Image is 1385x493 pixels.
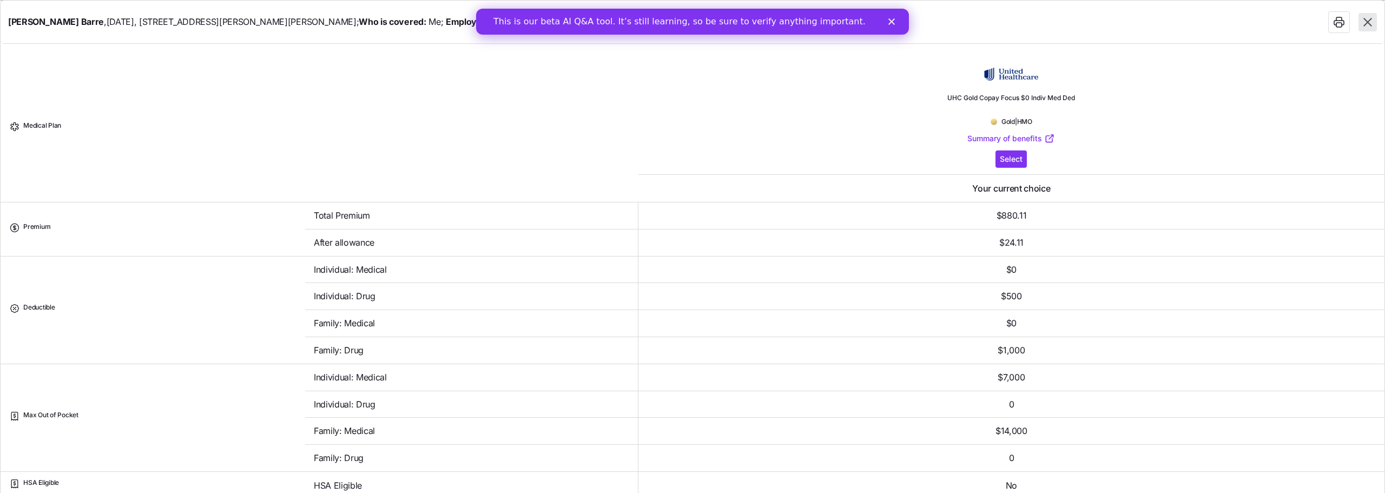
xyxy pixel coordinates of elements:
[314,263,387,277] span: Individual: Medical
[314,344,364,357] span: Family: Drug
[1006,479,1017,492] span: No
[1001,117,1032,127] span: Gold | HMO
[967,133,1055,144] a: Summary of benefits
[314,236,374,249] span: After allowance
[23,303,55,317] span: Deductible
[314,317,375,330] span: Family: Medical
[23,222,50,236] span: Premium
[314,290,375,303] span: Individual: Drug
[8,15,584,29] span: , [DATE] , [STREET_ADDRESS][PERSON_NAME][PERSON_NAME] ; Me ; up to $856
[23,478,59,492] span: HSA Eligible
[476,9,909,35] iframe: Intercom live chat banner
[1009,451,1014,465] span: 0
[1009,398,1014,411] span: 0
[975,61,1048,87] img: UnitedHealthcare
[995,150,1027,168] button: Select
[1358,13,1377,31] button: Close plan comparison table
[314,398,375,411] span: Individual: Drug
[997,209,1027,222] span: $880.11
[995,424,1027,438] span: $14,000
[314,479,362,492] span: HSA Eligible
[1000,154,1023,165] span: Select
[1006,263,1017,277] span: $0
[23,411,78,425] span: Max Out of Pocket
[998,344,1025,357] span: $1,000
[314,424,375,438] span: Family: Medical
[1006,317,1017,330] span: $0
[314,371,387,384] span: Individual: Medical
[1001,290,1022,303] span: $500
[23,121,61,135] span: Medical Plan
[8,16,104,27] b: [PERSON_NAME] Barre
[998,371,1025,384] span: $7,000
[972,182,1050,195] span: Your current choice
[314,209,370,222] span: Total Premium
[446,16,540,27] b: Employer contribution:
[314,451,364,465] span: Family: Drug
[359,16,426,27] b: Who is covered:
[939,94,1084,111] span: UHC Gold Copay Focus $0 Indiv Med Ded
[999,236,1024,249] span: $24.11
